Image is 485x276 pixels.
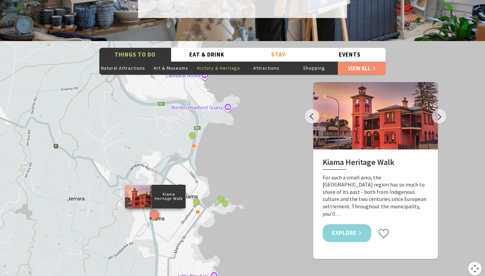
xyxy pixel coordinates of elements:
[171,48,243,62] button: Eat & Drink
[147,61,195,75] button: Art & Museums
[432,109,446,124] button: Next
[243,61,290,75] button: Attractions
[323,174,428,218] p: For such a small area, the [GEOGRAPHIC_DATA] region has so much to share of its past - both from ...
[305,109,319,124] button: Previous
[152,191,186,202] p: Kiama Heritage Walk
[192,197,201,206] button: See detail about Kiama Library
[290,61,338,75] button: Shopping
[221,199,229,207] button: See detail about Kiama Lighthouse
[99,48,171,62] button: Things To Do
[243,48,314,62] button: Stay
[188,131,196,140] button: See detail about Kiama Cemetery
[314,48,386,62] button: Events
[338,61,386,75] a: View All
[323,158,428,170] h2: Kiama Heritage Walk
[468,262,482,275] button: Map camera controls
[149,208,161,221] button: See detail about Kiama Heritage Walk
[99,61,147,75] button: Natural Attractions
[323,224,371,242] a: Explore
[195,61,243,75] button: History & Heritage
[378,229,389,239] button: Click to favourite Kiama Heritage Walk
